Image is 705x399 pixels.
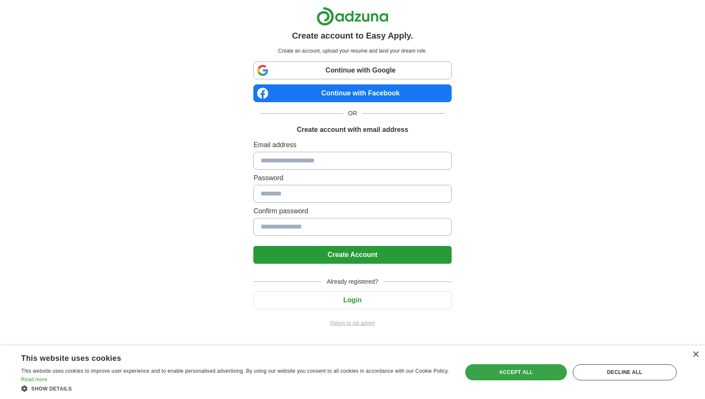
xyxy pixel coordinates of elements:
[692,352,699,358] div: Close
[316,7,389,26] img: Adzuna logo
[253,61,451,79] a: Continue with Google
[465,364,567,380] div: Accept all
[21,368,449,374] span: This website uses cookies to improve user experience and to enable personalised advertising. By u...
[253,246,451,264] button: Create Account
[253,173,451,183] label: Password
[253,319,451,327] a: Return to job advert
[253,296,451,304] a: Login
[31,386,72,392] span: Show details
[322,277,383,286] span: Already registered?
[21,384,449,393] div: Show details
[255,47,450,55] p: Create an account, upload your resume and land your dream role.
[21,351,428,363] div: This website uses cookies
[21,377,47,382] a: Read more, opens a new window
[343,109,362,118] span: OR
[253,84,451,102] a: Continue with Facebook
[253,206,451,216] label: Confirm password
[253,140,451,150] label: Email address
[292,29,413,42] h1: Create account to Easy Apply.
[573,364,677,380] div: Decline all
[297,125,408,135] h1: Create account with email address
[253,291,451,309] button: Login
